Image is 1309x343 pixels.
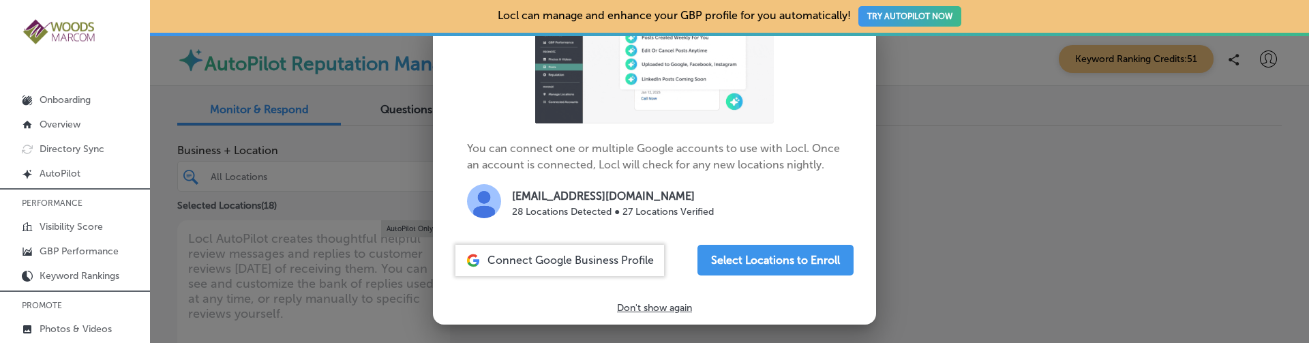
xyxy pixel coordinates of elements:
[40,221,103,233] p: Visibility Score
[697,245,854,275] button: Select Locations to Enroll
[22,18,97,46] img: 4a29b66a-e5ec-43cd-850c-b989ed1601aaLogo_Horizontal_BerryOlive_1000.jpg
[40,245,119,257] p: GBP Performance
[40,119,80,130] p: Overview
[858,6,961,27] button: TRY AUTOPILOT NOW
[40,143,104,155] p: Directory Sync
[617,302,692,314] p: Don't show again
[512,188,714,205] p: [EMAIL_ADDRESS][DOMAIN_NAME]
[40,94,91,106] p: Onboarding
[40,168,80,179] p: AutoPilot
[40,270,119,282] p: Keyword Rankings
[487,254,654,267] span: Connect Google Business Profile
[40,323,112,335] p: Photos & Videos
[512,205,714,219] p: 28 Locations Detected ● 27 Locations Verified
